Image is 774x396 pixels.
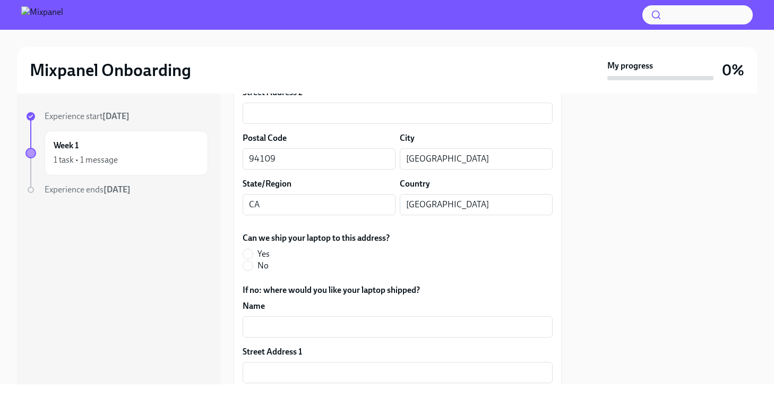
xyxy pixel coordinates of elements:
[243,346,302,358] label: Street Address 1
[722,61,744,80] h3: 0%
[243,132,287,144] label: Postal Code
[243,284,553,296] label: If no: where would you like your laptop shipped?
[243,232,390,244] label: Can we ship your laptop to this address?
[25,131,208,175] a: Week 11 task • 1 message
[102,111,130,121] strong: [DATE]
[54,154,118,166] div: 1 task • 1 message
[400,132,415,144] label: City
[257,260,269,272] span: No
[21,6,63,23] img: Mixpanel
[257,248,270,260] span: Yes
[104,184,131,195] strong: [DATE]
[25,111,208,122] a: Experience start[DATE]
[607,60,653,72] strong: My progress
[30,60,191,81] h2: Mixpanel Onboarding
[400,178,430,190] label: Country
[243,178,291,190] label: State/Region
[45,111,130,121] span: Experience start
[243,300,265,312] label: Name
[54,140,79,151] h6: Week 1
[45,184,131,195] span: Experience ends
